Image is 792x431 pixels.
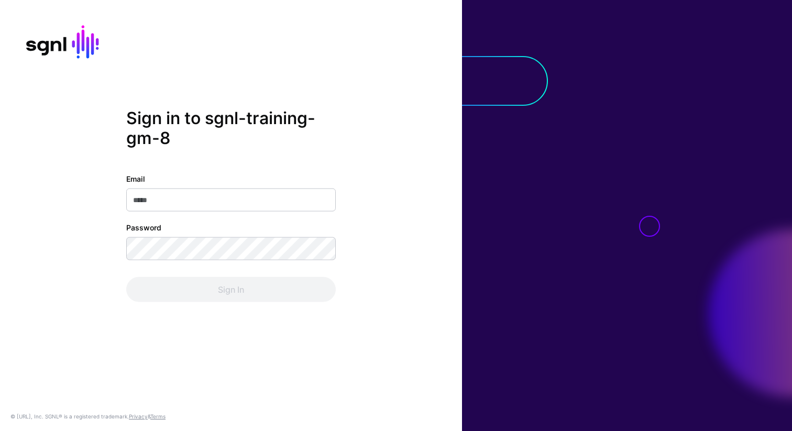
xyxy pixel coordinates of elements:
a: Terms [150,413,166,419]
label: Email [126,173,145,184]
a: Privacy [129,413,148,419]
div: © [URL], Inc. SGNL® is a registered trademark. & [10,412,166,421]
label: Password [126,222,161,233]
h2: Sign in to sgnl-training-gm-8 [126,108,336,148]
